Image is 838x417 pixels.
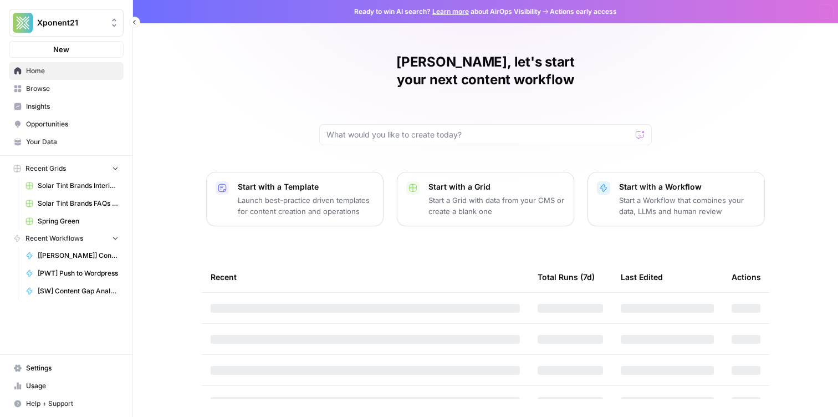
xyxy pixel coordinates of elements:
[621,262,663,292] div: Last Edited
[732,262,761,292] div: Actions
[26,399,119,409] span: Help + Support
[9,160,124,177] button: Recent Grids
[9,230,124,247] button: Recent Workflows
[550,7,617,17] span: Actions early access
[587,172,765,226] button: Start with a WorkflowStart a Workflow that combines your data, LLMs and human review
[21,195,124,212] a: Solar Tint Brands FAQs Workflows
[21,177,124,195] a: Solar Tint Brands Interior Page Content
[319,53,652,89] h1: [PERSON_NAME], let's start your next content workflow
[9,377,124,395] a: Usage
[432,7,469,16] a: Learn more
[21,265,124,282] a: [PWT] Push to Wordpress
[21,247,124,265] a: [[PERSON_NAME]] Content Gap Analysis
[26,363,119,373] span: Settings
[25,233,83,243] span: Recent Workflows
[26,381,119,391] span: Usage
[206,172,384,226] button: Start with a TemplateLaunch best-practice driven templates for content creation and operations
[37,17,104,28] span: Xponent21
[53,44,69,55] span: New
[619,195,755,217] p: Start a Workflow that combines your data, LLMs and human review
[9,115,124,133] a: Opportunities
[38,181,119,191] span: Solar Tint Brands Interior Page Content
[354,7,541,17] span: Ready to win AI search? about AirOps Visibility
[25,164,66,174] span: Recent Grids
[9,80,124,98] a: Browse
[9,62,124,80] a: Home
[13,13,33,33] img: Xponent21 Logo
[238,195,374,217] p: Launch best-practice driven templates for content creation and operations
[9,359,124,377] a: Settings
[428,181,565,192] p: Start with a Grid
[26,84,119,94] span: Browse
[9,41,124,58] button: New
[428,195,565,217] p: Start a Grid with data from your CMS or create a blank one
[26,137,119,147] span: Your Data
[26,101,119,111] span: Insights
[26,119,119,129] span: Opportunities
[38,251,119,261] span: [[PERSON_NAME]] Content Gap Analysis
[397,172,574,226] button: Start with a GridStart a Grid with data from your CMS or create a blank one
[238,181,374,192] p: Start with a Template
[9,98,124,115] a: Insights
[538,262,595,292] div: Total Runs (7d)
[38,199,119,208] span: Solar Tint Brands FAQs Workflows
[26,66,119,76] span: Home
[38,216,119,226] span: Spring Green
[38,268,119,278] span: [PWT] Push to Wordpress
[21,212,124,230] a: Spring Green
[21,282,124,300] a: [SW] Content Gap Analysis
[211,262,520,292] div: Recent
[9,395,124,413] button: Help + Support
[38,286,119,296] span: [SW] Content Gap Analysis
[326,129,631,140] input: What would you like to create today?
[9,133,124,151] a: Your Data
[9,9,124,37] button: Workspace: Xponent21
[619,181,755,192] p: Start with a Workflow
